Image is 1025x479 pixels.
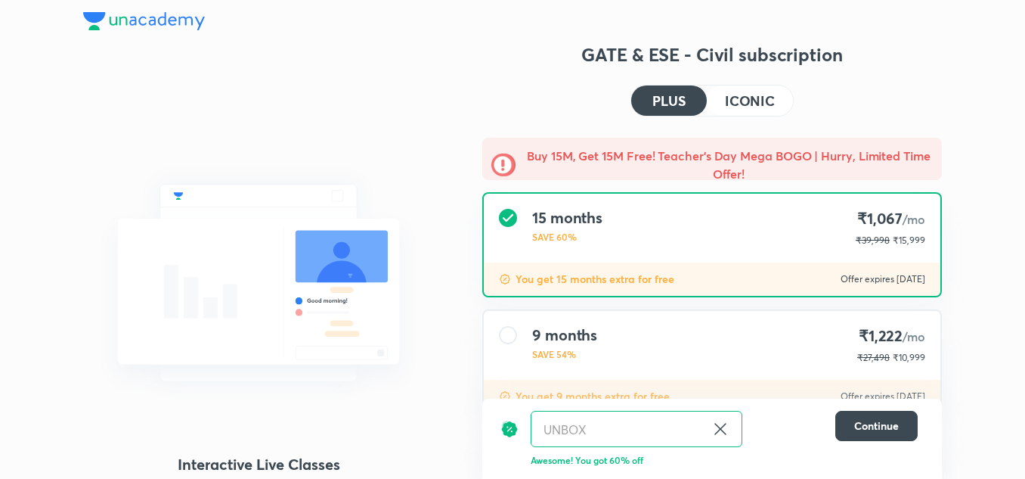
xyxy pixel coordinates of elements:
[532,230,602,244] p: SAVE 60%
[857,351,890,365] p: ₹27,498
[652,94,686,107] h4: PLUS
[835,411,918,441] button: Continue
[856,209,925,229] h4: ₹1,067
[857,326,925,347] h4: ₹1,222
[83,151,434,415] img: chat_with_educator_6cb3c64761.svg
[841,390,925,403] p: Offer expires [DATE]
[482,42,942,67] h3: GATE & ESE - Civil subscription
[854,418,899,434] span: Continue
[525,147,933,183] h5: Buy 15M, Get 15M Free! Teacher’s Day Mega BOGO | Hurry, Limited Time Offer!
[841,273,925,285] p: Offer expires [DATE]
[631,86,707,116] button: PLUS
[491,153,516,177] img: -
[903,211,925,227] span: /mo
[499,390,511,403] img: discount
[893,352,925,363] span: ₹10,999
[83,453,434,476] h4: Interactive Live Classes
[725,94,775,107] h4: ICONIC
[856,234,890,247] p: ₹39,998
[83,12,205,30] img: Company Logo
[516,389,670,404] p: You get 9 months extra for free
[707,86,793,116] button: ICONIC
[531,412,705,447] input: Have a referral code?
[532,209,602,227] h4: 15 months
[532,347,597,361] p: SAVE 54%
[903,328,925,344] span: /mo
[499,273,511,285] img: discount
[516,272,674,287] p: You get 15 months extra for free
[531,453,918,467] p: Awesome! You got 60% off
[500,411,519,447] img: discount
[532,326,597,344] h4: 9 months
[893,235,925,246] span: ₹15,999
